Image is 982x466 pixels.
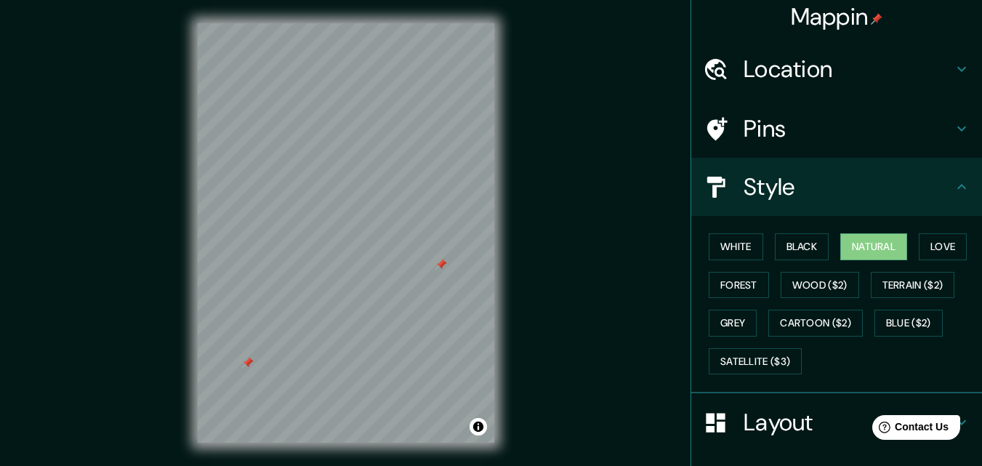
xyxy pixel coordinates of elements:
[744,408,953,437] h4: Layout
[781,272,859,299] button: Wood ($2)
[775,233,829,260] button: Black
[744,114,953,143] h4: Pins
[871,272,955,299] button: Terrain ($2)
[198,23,494,443] canvas: Map
[768,310,863,337] button: Cartoon ($2)
[691,40,982,98] div: Location
[919,233,967,260] button: Love
[853,409,966,450] iframe: Help widget launcher
[709,233,763,260] button: White
[691,393,982,451] div: Layout
[709,310,757,337] button: Grey
[871,13,882,25] img: pin-icon.png
[709,272,769,299] button: Forest
[874,310,943,337] button: Blue ($2)
[709,348,802,375] button: Satellite ($3)
[691,100,982,158] div: Pins
[744,55,953,84] h4: Location
[744,172,953,201] h4: Style
[691,158,982,216] div: Style
[791,2,883,31] h4: Mappin
[470,418,487,435] button: Toggle attribution
[840,233,907,260] button: Natural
